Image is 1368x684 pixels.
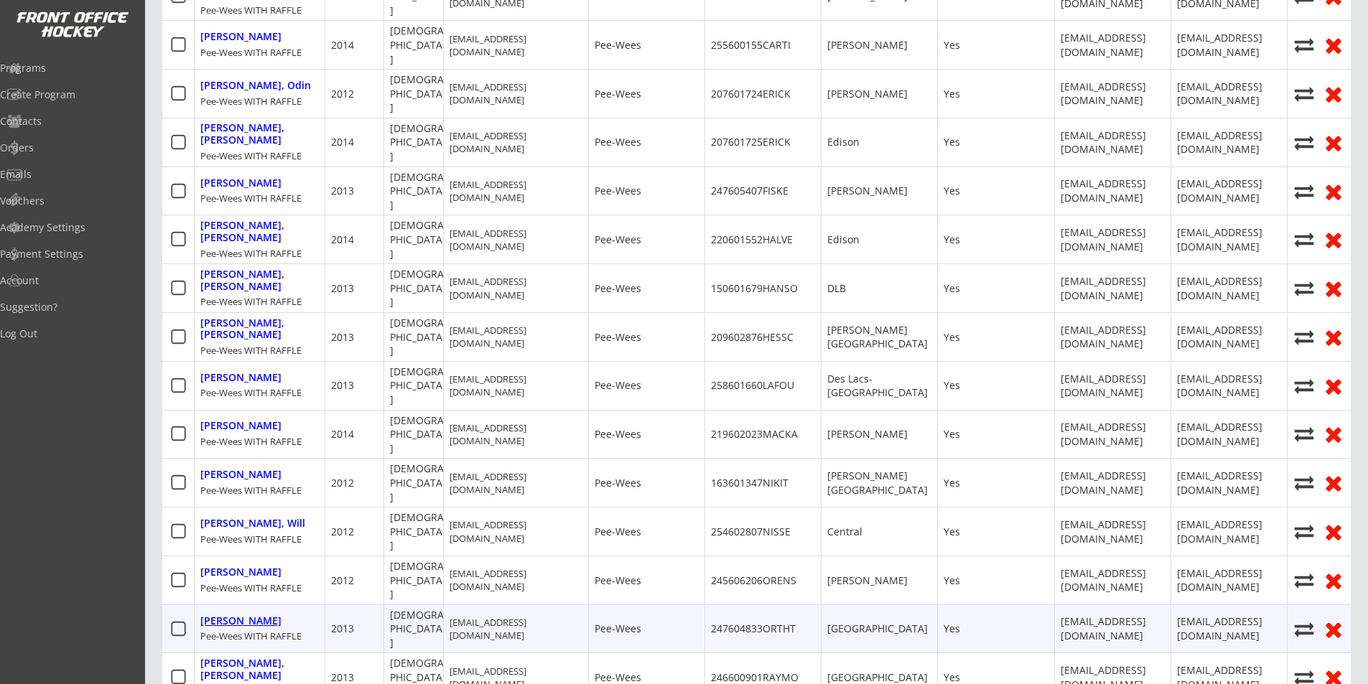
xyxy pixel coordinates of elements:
div: 163601347NIKIT [711,476,788,490]
div: [EMAIL_ADDRESS][DOMAIN_NAME] [450,470,582,496]
div: [EMAIL_ADDRESS][DOMAIN_NAME] [450,227,582,253]
div: 2013 [331,622,354,636]
div: [GEOGRAPHIC_DATA] [827,622,928,636]
div: [DEMOGRAPHIC_DATA] [390,510,445,553]
div: Pee-Wees [595,135,641,149]
div: Pee-Wees WITH RAFFLE [200,435,302,448]
button: Remove from roster (no refund) [1322,83,1345,105]
button: Remove from roster (no refund) [1322,375,1345,397]
button: Remove from roster (no refund) [1322,228,1345,250]
div: DLB [827,281,846,296]
div: [DEMOGRAPHIC_DATA] [390,608,445,650]
div: 247604833ORTHT [711,622,796,636]
div: [DEMOGRAPHIC_DATA] [390,462,445,504]
div: [EMAIL_ADDRESS][DOMAIN_NAME] [450,616,582,642]
button: Move player [1293,35,1315,55]
div: Yes [944,476,960,490]
div: [EMAIL_ADDRESS][DOMAIN_NAME] [1061,420,1165,448]
div: [EMAIL_ADDRESS][DOMAIN_NAME] [1061,517,1165,545]
div: [EMAIL_ADDRESS][DOMAIN_NAME] [1061,469,1165,497]
div: [EMAIL_ADDRESS][DOMAIN_NAME] [450,129,582,155]
div: [EMAIL_ADDRESS][DOMAIN_NAME] [1177,323,1281,351]
div: Edison [827,233,860,247]
div: [EMAIL_ADDRESS][DOMAIN_NAME] [1177,517,1281,545]
div: [EMAIL_ADDRESS][DOMAIN_NAME] [1177,420,1281,448]
div: [EMAIL_ADDRESS][DOMAIN_NAME] [1061,323,1165,351]
div: 2012 [331,87,354,101]
div: Central [827,525,862,539]
div: Yes [944,281,960,296]
div: [DEMOGRAPHIC_DATA] [390,218,445,261]
div: 2014 [331,38,354,52]
button: Move player [1293,230,1315,249]
div: [PERSON_NAME] [200,31,281,43]
div: [EMAIL_ADDRESS][DOMAIN_NAME] [1061,566,1165,594]
div: [PERSON_NAME] [200,469,281,481]
div: [EMAIL_ADDRESS][DOMAIN_NAME] [450,178,582,204]
div: 2013 [331,378,354,393]
div: [PERSON_NAME], [PERSON_NAME] [200,657,319,682]
div: [PERSON_NAME], Will [200,517,305,530]
button: Remove from roster (no refund) [1322,569,1345,591]
div: [EMAIL_ADDRESS][DOMAIN_NAME] [1177,614,1281,642]
div: Pee-Wees [595,184,641,198]
div: [PERSON_NAME], Odin [200,80,311,92]
button: Move player [1293,424,1315,444]
div: [DEMOGRAPHIC_DATA] [390,267,445,309]
div: Pee-Wees [595,378,641,393]
div: Pee-Wees [595,476,641,490]
div: [DEMOGRAPHIC_DATA] [390,72,445,115]
div: 258601660LAFOU [711,378,794,393]
div: Yes [944,135,960,149]
button: Remove from roster (no refund) [1322,131,1345,154]
div: [EMAIL_ADDRESS][DOMAIN_NAME] [1061,614,1165,642]
button: Remove from roster (no refund) [1322,520,1345,543]
button: Remove from roster (no refund) [1322,423,1345,445]
div: Pee-Wees [595,87,641,101]
div: 2014 [331,135,354,149]
div: [EMAIL_ADDRESS][DOMAIN_NAME] [1177,177,1281,205]
div: Yes [944,525,960,539]
div: [PERSON_NAME] [200,615,281,627]
div: Pee-Wees WITH RAFFLE [200,533,302,545]
div: Pee-Wees [595,525,641,539]
div: [PERSON_NAME], [PERSON_NAME] [200,317,319,342]
div: [PERSON_NAME] [827,184,908,198]
div: 2013 [331,330,354,345]
div: 2012 [331,476,354,490]
div: Pee-Wees WITH RAFFLE [200,484,302,497]
div: [PERSON_NAME] [827,38,908,52]
div: 2012 [331,573,354,588]
div: [EMAIL_ADDRESS][DOMAIN_NAME] [450,80,582,106]
div: Pee-Wees [595,427,641,441]
div: [DEMOGRAPHIC_DATA] [390,170,445,212]
button: Remove from roster (no refund) [1322,34,1345,56]
button: Move player [1293,84,1315,103]
div: [PERSON_NAME], [PERSON_NAME] [200,268,319,293]
div: Pee-Wees WITH RAFFLE [200,386,302,399]
button: Remove from roster (no refund) [1322,472,1345,494]
div: Pee-Wees [595,330,641,345]
div: [EMAIL_ADDRESS][DOMAIN_NAME] [450,373,582,398]
div: [EMAIL_ADDRESS][DOMAIN_NAME] [1177,31,1281,59]
div: 2014 [331,427,354,441]
button: Move player [1293,327,1315,347]
div: [EMAIL_ADDRESS][DOMAIN_NAME] [1061,372,1165,400]
div: Pee-Wees WITH RAFFLE [200,95,302,108]
div: [EMAIL_ADDRESS][DOMAIN_NAME] [1177,274,1281,302]
div: [EMAIL_ADDRESS][DOMAIN_NAME] [450,567,582,593]
div: 209602876HESSC [711,330,794,345]
button: Move player [1293,182,1315,201]
div: 2014 [331,233,354,247]
div: [DEMOGRAPHIC_DATA] [390,413,445,456]
div: [EMAIL_ADDRESS][DOMAIN_NAME] [450,518,582,544]
div: 207601725ERICK [711,135,791,149]
div: 247605407FISKE [711,184,788,198]
div: [PERSON_NAME] [200,177,281,189]
div: 150601679HANSO [711,281,798,296]
button: Move player [1293,133,1315,152]
button: Move player [1293,619,1315,639]
div: [PERSON_NAME], [PERSON_NAME] [200,122,319,146]
button: Remove from roster (no refund) [1322,618,1345,640]
div: [PERSON_NAME][GEOGRAPHIC_DATA] [827,323,931,351]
